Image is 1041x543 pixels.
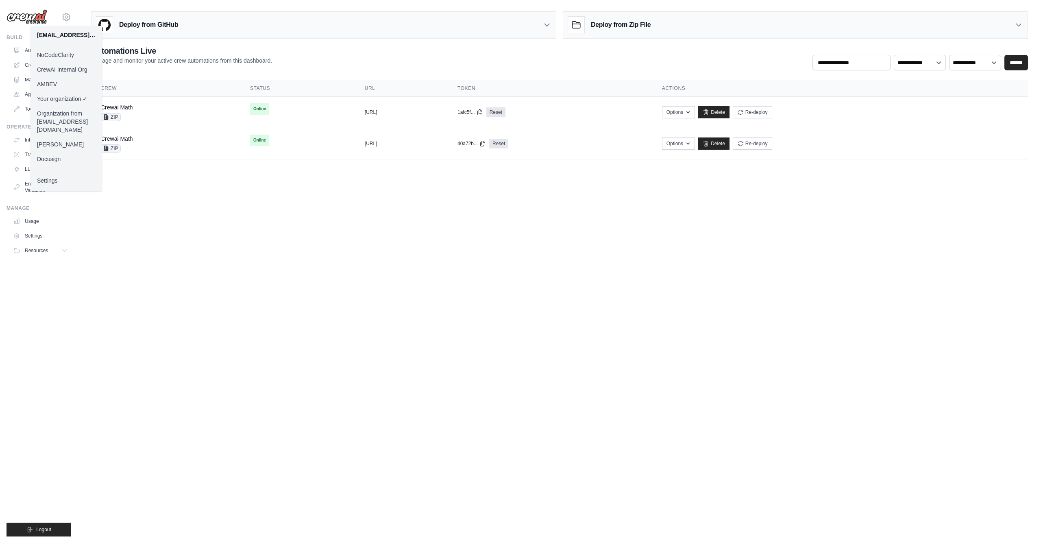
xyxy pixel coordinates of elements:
h3: Deploy from GitHub [119,20,178,30]
span: Online [250,103,269,115]
img: GitHub Logo [96,17,113,33]
button: 40a72b... [457,140,486,147]
span: Online [250,135,269,146]
button: Re-deploy [733,137,772,150]
div: Build [7,34,71,41]
h3: Deploy from Zip File [591,20,651,30]
button: Options [662,106,695,118]
a: Tool Registry [10,102,71,116]
a: Reset [489,139,508,148]
a: Traces [10,148,71,161]
p: Manage and monitor your active crew automations from this dashboard. [91,57,272,65]
a: Agents [10,88,71,101]
span: ZIP [101,113,121,121]
a: Integrations [10,133,71,146]
a: Environment Variables [10,177,71,197]
th: Token [448,80,652,97]
th: URL [355,80,448,97]
div: Manage [7,205,71,212]
a: Docusign [30,152,102,166]
th: Crew [91,80,240,97]
a: Settings [10,229,71,242]
span: Logout [36,526,51,533]
a: AMBEV [30,77,102,92]
button: 1afc5f... [457,109,483,116]
a: Organization from [EMAIL_ADDRESS][DOMAIN_NAME] [30,106,102,137]
a: LLM Connections [10,163,71,176]
a: Crew Studio [10,59,71,72]
div: [EMAIL_ADDRESS][DOMAIN_NAME] [37,31,96,39]
iframe: Chat Widget [1000,504,1041,543]
a: Automations [10,44,71,57]
th: Status [240,80,355,97]
a: Usage [10,215,71,228]
button: Re-deploy [733,106,772,118]
img: Logo [7,9,47,25]
a: Delete [698,106,730,118]
a: Reset [486,107,505,117]
a: Settings [30,173,102,188]
button: Resources [10,244,71,257]
button: Logout [7,523,71,536]
a: NoCodeClarity [30,48,102,62]
div: Operate [7,124,71,130]
th: Actions [652,80,1028,97]
a: Delete [698,137,730,150]
a: Crewai Math [101,135,133,142]
span: ZIP [101,144,121,153]
a: Crewai Math [101,104,133,111]
span: Resources [25,247,48,254]
h2: Automations Live [91,45,272,57]
a: Marketplace [10,73,71,86]
a: [PERSON_NAME] [30,137,102,152]
a: CrewAI Internal Org [30,62,102,77]
a: Your organization ✓ [30,92,102,106]
button: Options [662,137,695,150]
